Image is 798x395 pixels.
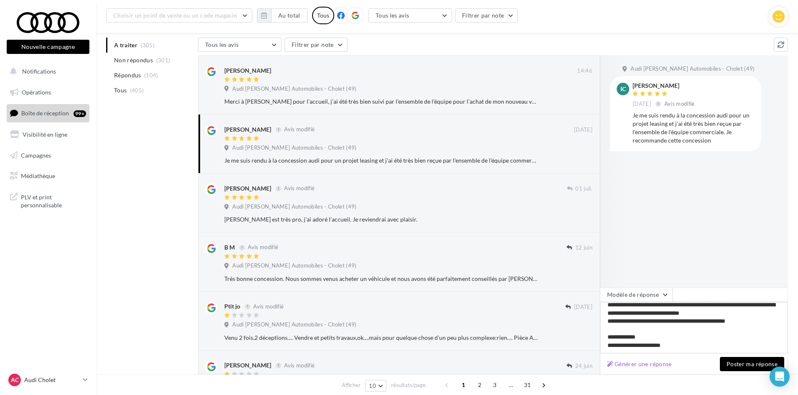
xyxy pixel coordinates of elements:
[600,288,673,302] button: Modèle de réponse
[5,167,91,185] a: Médiathèque
[21,151,51,158] span: Campagnes
[633,83,696,89] div: [PERSON_NAME]
[577,67,592,75] span: 14:46
[113,12,237,19] span: Choisir un point de vente ou un code magasin
[114,71,141,79] span: Répondus
[224,66,271,75] div: [PERSON_NAME]
[770,367,790,387] div: Open Intercom Messenger
[391,381,426,389] span: résultats/page
[457,378,470,392] span: 1
[574,126,592,134] span: [DATE]
[224,302,240,311] div: Ptit jo
[144,72,158,79] span: (104)
[312,7,334,24] div: Tous
[369,8,452,23] button: Tous les avis
[257,8,308,23] button: Au total
[224,215,538,224] div: [PERSON_NAME] est très pro, j'ai adoré l'accueil. Je reviendrai avec plaisir.
[369,382,376,389] span: 10
[5,126,91,143] a: Visibilité en ligne
[284,362,315,369] span: Avis modifié
[7,372,89,388] a: AC Audi Cholet
[285,38,348,52] button: Filtrer par note
[5,104,91,122] a: Boîte de réception99+
[575,185,592,193] span: 01 juil.
[5,147,91,164] a: Campagnes
[106,8,252,23] button: Choisir un point de vente ou un code magasin
[224,275,538,283] div: Très bonne concession. Nous sommes venus acheter un véhicule et nous avons été parfaitement conse...
[630,65,755,73] span: Audi [PERSON_NAME] Automobiles - Cholet (49)
[5,188,91,213] a: PLV et print personnalisable
[198,38,282,52] button: Tous les avis
[248,244,278,251] span: Avis modifié
[455,8,518,23] button: Filtrer par note
[21,110,69,117] span: Boîte de réception
[342,381,361,389] span: Afficher
[253,303,284,310] span: Avis modifié
[21,191,86,209] span: PLV et print personnalisable
[224,184,271,193] div: [PERSON_NAME]
[376,12,409,19] span: Tous les avis
[114,56,153,64] span: Non répondus
[633,100,651,108] span: [DATE]
[604,359,675,369] button: Générer une réponse
[224,97,538,106] div: Merci à [PERSON_NAME] pour l’accueil, j’ai été très bien suivi par l’ensemble de l’équipe pour l’...
[232,203,356,211] span: Audi [PERSON_NAME] Automobiles - Cholet (49)
[5,84,91,101] a: Opérations
[114,86,127,94] span: Tous
[284,126,315,133] span: Avis modifié
[271,8,308,23] button: Au total
[224,156,538,165] div: Je me suis rendu à la concession audi pour un projet leasing et j'ai été très bien reçue par l'en...
[488,378,501,392] span: 3
[224,361,271,370] div: [PERSON_NAME]
[720,357,784,371] button: Poster ma réponse
[22,68,56,75] span: Notifications
[24,376,80,384] p: Audi Cholet
[7,40,89,54] button: Nouvelle campagne
[504,378,518,392] span: ...
[521,378,534,392] span: 31
[156,57,170,64] span: (301)
[232,262,356,270] span: Audi [PERSON_NAME] Automobiles - Cholet (49)
[224,243,235,252] div: B M
[205,41,239,48] span: Tous les avis
[620,85,626,93] span: IC
[232,85,356,93] span: Audi [PERSON_NAME] Automobiles - Cholet (49)
[575,244,592,252] span: 12 juin
[284,185,315,192] span: Avis modifié
[5,63,88,80] button: Notifications
[633,111,755,145] div: Je me suis rendu à la concession audi pour un projet leasing et j'ai été très bien reçue par l'en...
[11,376,19,384] span: AC
[22,89,51,96] span: Opérations
[575,362,592,370] span: 24 juin
[574,303,592,311] span: [DATE]
[232,144,356,152] span: Audi [PERSON_NAME] Automobiles - Cholet (49)
[224,334,538,342] div: Venu 2 fois,2 déceptions…. Vendre et petits travaux,ok….mais pour quelque chose d’un peu plus com...
[473,378,486,392] span: 2
[224,125,271,134] div: [PERSON_NAME]
[664,100,695,107] span: Avis modifié
[130,87,144,94] span: (405)
[365,380,386,392] button: 10
[74,110,86,117] div: 99+
[232,321,356,329] span: Audi [PERSON_NAME] Automobiles - Cholet (49)
[23,131,67,138] span: Visibilité en ligne
[21,172,55,179] span: Médiathèque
